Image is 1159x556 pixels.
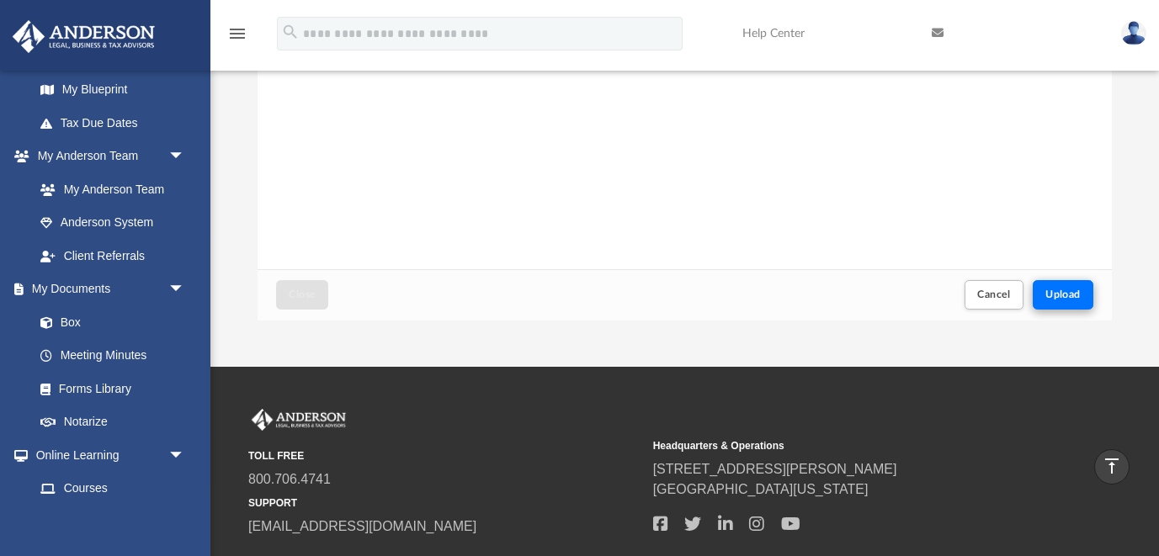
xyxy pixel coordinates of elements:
i: vertical_align_top [1102,456,1122,476]
a: My Anderson Team [24,172,194,206]
img: Anderson Advisors Platinum Portal [248,409,349,431]
a: [GEOGRAPHIC_DATA][US_STATE] [653,482,869,496]
small: TOLL FREE [248,448,641,463]
a: My Anderson Teamarrow_drop_down [12,140,202,173]
a: Anderson System [24,206,202,240]
a: Online Learningarrow_drop_down [12,438,202,472]
a: [STREET_ADDRESS][PERSON_NAME] [653,462,897,476]
small: SUPPORT [248,495,641,511]
button: Upload [1033,280,1093,310]
a: Meeting Minutes [24,339,202,373]
a: Client Referrals [24,239,202,273]
a: Forms Library [24,372,194,405]
a: 800.706.4741 [248,472,331,486]
button: Cancel [965,280,1023,310]
i: search [281,23,300,41]
small: Headquarters & Operations [653,438,1046,453]
img: User Pic [1121,21,1146,45]
a: Tax Due Dates [24,106,210,140]
img: Anderson Advisors Platinum Portal [8,20,160,53]
a: Notarize [24,405,202,439]
span: Close [289,289,316,299]
a: menu [227,32,247,44]
span: arrow_drop_down [168,273,202,307]
a: Box [24,305,194,339]
a: My Blueprint [24,73,202,107]
a: My Documentsarrow_drop_down [12,273,202,306]
a: Courses [24,472,202,506]
a: [EMAIL_ADDRESS][DOMAIN_NAME] [248,519,476,533]
button: Close [276,280,328,310]
span: arrow_drop_down [168,140,202,174]
i: menu [227,24,247,44]
a: vertical_align_top [1094,449,1130,485]
span: arrow_drop_down [168,438,202,473]
span: Upload [1045,289,1081,299]
span: Cancel [977,289,1011,299]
